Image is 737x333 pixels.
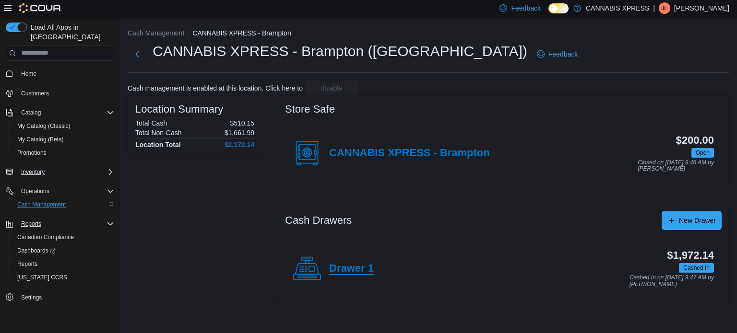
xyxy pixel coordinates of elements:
[321,83,342,93] span: disable
[10,257,118,271] button: Reports
[548,13,549,14] span: Dark Mode
[17,88,53,99] a: Customers
[17,233,74,241] span: Canadian Compliance
[696,149,710,157] span: Open
[10,198,118,211] button: Cash Management
[13,120,74,132] a: My Catalog (Classic)
[17,166,48,178] button: Inventory
[17,107,114,118] span: Catalog
[10,230,118,244] button: Canadian Compliance
[329,147,490,160] h4: CANNABIS XPRESS - Brampton
[10,133,118,146] button: My Catalog (Beta)
[659,2,670,14] div: Jo Forbes
[153,42,527,61] h1: CANNABIS XPRESS - Brampton ([GEOGRAPHIC_DATA])
[305,80,358,96] button: disable
[679,263,714,273] span: Cashed In
[548,49,578,59] span: Feedback
[21,90,49,97] span: Customers
[225,129,254,137] p: $1,661.99
[21,168,45,176] span: Inventory
[13,134,114,145] span: My Catalog (Beta)
[667,250,714,261] h3: $1,972.14
[17,218,114,230] span: Reports
[17,136,64,143] span: My Catalog (Beta)
[10,244,118,257] a: Dashboards
[17,122,71,130] span: My Catalog (Classic)
[17,292,46,303] a: Settings
[135,141,181,149] h4: Location Total
[13,231,78,243] a: Canadian Compliance
[21,109,41,116] span: Catalog
[17,68,114,80] span: Home
[2,290,118,304] button: Settings
[128,84,303,92] p: Cash management is enabled at this location. Click here to
[13,245,114,256] span: Dashboards
[13,272,71,283] a: [US_STATE] CCRS
[17,291,114,303] span: Settings
[135,103,223,115] h3: Location Summary
[17,68,40,80] a: Home
[17,185,114,197] span: Operations
[285,215,352,226] h3: Cash Drawers
[13,199,114,210] span: Cash Management
[21,294,42,301] span: Settings
[10,119,118,133] button: My Catalog (Classic)
[128,28,729,40] nav: An example of EuiBreadcrumbs
[586,2,649,14] p: CANNABIS XPRESS
[2,106,118,119] button: Catalog
[533,45,582,64] a: Feedback
[13,231,114,243] span: Canadian Compliance
[128,45,147,64] button: Next
[2,86,118,100] button: Customers
[13,147,50,159] a: Promotions
[21,220,41,228] span: Reports
[17,149,47,157] span: Promotions
[548,3,569,13] input: Dark Mode
[17,247,56,254] span: Dashboards
[17,185,53,197] button: Operations
[230,119,254,127] p: $510.15
[691,148,714,158] span: Open
[2,184,118,198] button: Operations
[17,218,45,230] button: Reports
[2,217,118,230] button: Reports
[13,258,41,270] a: Reports
[511,3,540,13] span: Feedback
[676,135,714,146] h3: $200.00
[17,274,67,281] span: [US_STATE] CCRS
[329,263,374,275] h4: Drawer 1
[13,258,114,270] span: Reports
[21,187,49,195] span: Operations
[2,67,118,80] button: Home
[683,264,710,272] span: Cashed In
[135,129,182,137] h6: Total Non-Cash
[662,211,722,230] button: New Drawer
[225,141,254,149] h4: $2,172.14
[17,201,66,208] span: Cash Management
[6,63,114,329] nav: Complex example
[13,199,70,210] a: Cash Management
[10,146,118,160] button: Promotions
[128,29,184,37] button: Cash Management
[17,166,114,178] span: Inventory
[13,272,114,283] span: Washington CCRS
[661,2,667,14] span: JF
[17,87,114,99] span: Customers
[19,3,62,13] img: Cova
[27,23,114,42] span: Load All Apps in [GEOGRAPHIC_DATA]
[630,275,714,287] p: Cashed In on [DATE] 9:47 AM by [PERSON_NAME]
[13,134,68,145] a: My Catalog (Beta)
[2,165,118,179] button: Inventory
[17,260,37,268] span: Reports
[17,107,45,118] button: Catalog
[192,29,291,37] button: CANNABIS XPRESS - Brampton
[653,2,655,14] p: |
[13,120,114,132] span: My Catalog (Classic)
[135,119,167,127] h6: Total Cash
[10,271,118,284] button: [US_STATE] CCRS
[21,70,36,78] span: Home
[674,2,729,14] p: [PERSON_NAME]
[638,160,714,172] p: Closed on [DATE] 9:46 AM by [PERSON_NAME]
[13,245,59,256] a: Dashboards
[285,103,335,115] h3: Store Safe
